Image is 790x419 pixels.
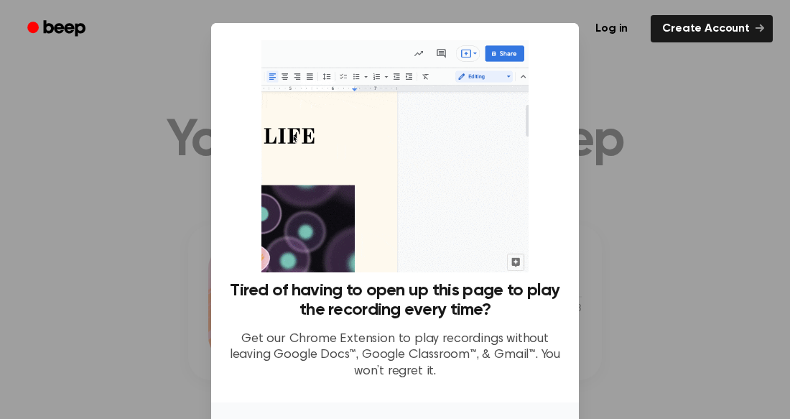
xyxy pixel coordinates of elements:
a: Log in [581,12,642,45]
img: Beep extension in action [261,40,528,272]
a: Beep [17,15,98,43]
p: Get our Chrome Extension to play recordings without leaving Google Docs™, Google Classroom™, & Gm... [228,331,562,380]
a: Create Account [651,15,773,42]
h3: Tired of having to open up this page to play the recording every time? [228,281,562,320]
